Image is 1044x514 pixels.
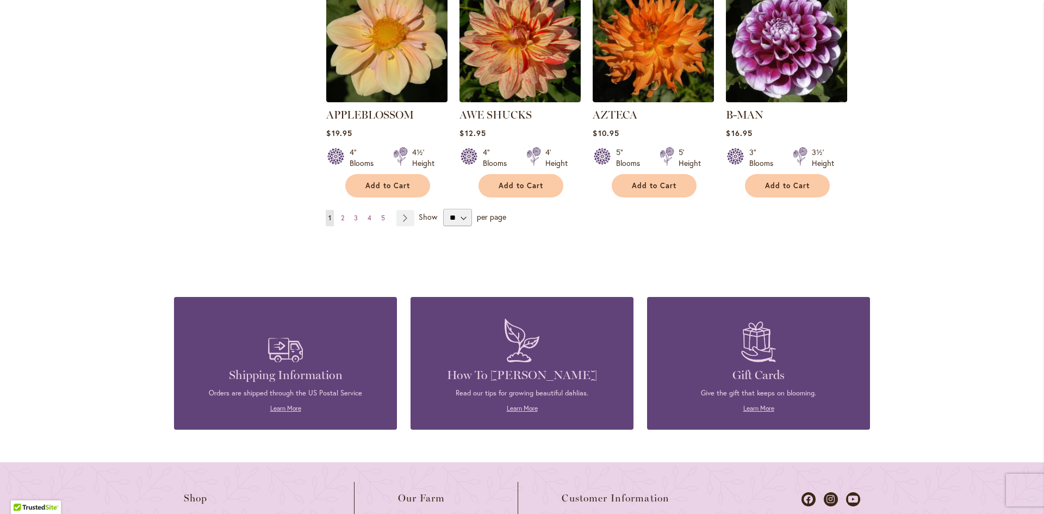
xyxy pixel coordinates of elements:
[326,108,414,121] a: APPLEBLOSSOM
[679,147,701,169] div: 5' Height
[483,147,513,169] div: 4" Blooms
[593,94,714,104] a: AZTECA
[478,174,563,197] button: Add to Cart
[801,492,816,506] a: Dahlias on Facebook
[824,492,838,506] a: Dahlias on Instagram
[663,388,854,398] p: Give the gift that keeps on blooming.
[459,94,581,104] a: AWE SHUCKS
[507,404,538,412] a: Learn More
[726,128,752,138] span: $16.95
[616,147,647,169] div: 5" Blooms
[812,147,834,169] div: 3½' Height
[419,212,437,222] span: Show
[765,181,810,190] span: Add to Cart
[412,147,434,169] div: 4½' Height
[593,128,619,138] span: $10.95
[749,147,780,169] div: 3" Blooms
[365,181,410,190] span: Add to Cart
[8,475,39,506] iframe: Launch Accessibility Center
[350,147,380,169] div: 4" Blooms
[545,147,568,169] div: 4' Height
[365,210,374,226] a: 4
[726,108,763,121] a: B-MAN
[427,388,617,398] p: Read our tips for growing beautiful dahlias.
[368,214,371,222] span: 4
[499,181,543,190] span: Add to Cart
[381,214,385,222] span: 5
[477,212,506,222] span: per page
[427,368,617,383] h4: How To [PERSON_NAME]
[326,128,352,138] span: $19.95
[270,404,301,412] a: Learn More
[354,214,358,222] span: 3
[190,388,381,398] p: Orders are shipped through the US Postal Service
[663,368,854,383] h4: Gift Cards
[184,493,208,504] span: Shop
[326,94,448,104] a: APPLEBLOSSOM
[562,493,669,504] span: Customer Information
[341,214,344,222] span: 2
[345,174,430,197] button: Add to Cart
[190,368,381,383] h4: Shipping Information
[459,128,486,138] span: $12.95
[378,210,388,226] a: 5
[459,108,532,121] a: AWE SHUCKS
[398,493,445,504] span: Our Farm
[632,181,676,190] span: Add to Cart
[612,174,697,197] button: Add to Cart
[351,210,361,226] a: 3
[745,174,830,197] button: Add to Cart
[328,214,331,222] span: 1
[846,492,860,506] a: Dahlias on Youtube
[338,210,347,226] a: 2
[726,94,847,104] a: B-MAN
[593,108,637,121] a: AZTECA
[743,404,774,412] a: Learn More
